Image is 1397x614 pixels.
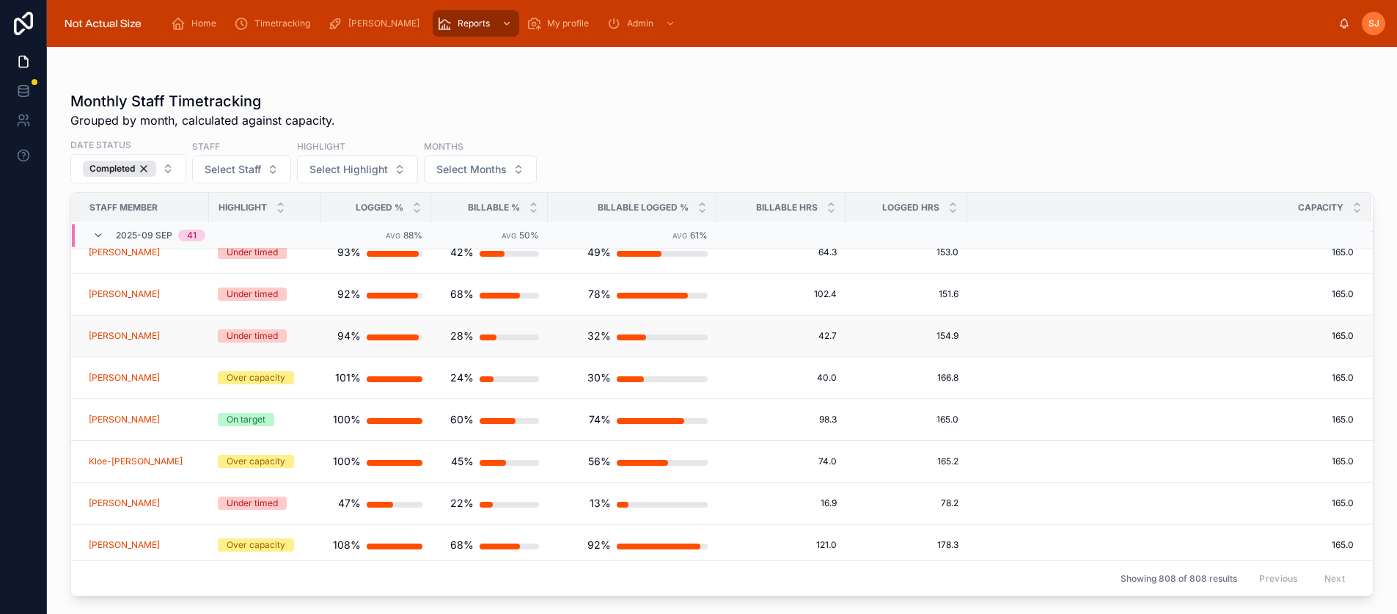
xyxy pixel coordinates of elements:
div: 100% [333,405,361,434]
span: 165.0 [968,497,1354,509]
span: 78.2 [854,497,958,509]
span: 40.0 [725,372,837,384]
span: [PERSON_NAME] [89,330,160,342]
div: 47% [338,489,361,518]
button: Select Button [70,154,186,183]
span: 2025-09 Sep [116,230,172,241]
div: 78% [588,279,611,309]
span: 165.0 [968,456,1354,467]
a: [PERSON_NAME] [89,539,160,551]
span: Timetracking [254,18,310,29]
span: 61% [690,229,708,240]
div: Over capacity [227,538,285,552]
span: Capacity [1298,202,1343,213]
span: Showing 808 of 808 results [1121,573,1237,585]
div: Under timed [227,288,278,301]
small: Avg [502,231,516,239]
span: 64.3 [725,246,837,258]
a: Kloe-[PERSON_NAME] [89,456,183,467]
span: 74.0 [725,456,837,467]
label: Date Status [70,138,131,151]
span: 50% [519,229,539,240]
small: Avg [672,231,687,239]
span: [PERSON_NAME] [89,246,160,258]
div: 68% [450,279,474,309]
div: 108% [333,530,361,560]
a: Home [166,10,227,37]
h1: Monthly Staff Timetracking [70,91,335,112]
div: 28% [450,321,474,351]
span: Billable Hrs [756,202,818,213]
button: Select Button [297,156,418,183]
span: 102.4 [725,288,837,300]
button: Unselect COMPLETED [83,161,156,177]
div: 49% [587,238,611,267]
div: Over capacity [227,455,285,468]
span: 165.0 [968,246,1354,258]
div: 60% [450,405,474,434]
span: 165.0 [968,330,1354,342]
span: Grouped by month, calculated against capacity. [70,112,335,129]
div: 22% [450,489,474,518]
span: 153.0 [854,246,958,258]
span: Billable % [468,202,520,213]
a: [PERSON_NAME] [89,414,160,425]
span: Select Staff [205,162,261,177]
div: 100% [333,447,361,476]
div: Under timed [227,329,278,343]
div: 32% [587,321,611,351]
span: 165.0 [854,414,958,425]
a: [PERSON_NAME] [89,288,160,300]
span: 166.8 [854,372,958,384]
a: [PERSON_NAME] [89,372,160,384]
label: Highlight [297,139,345,153]
a: [PERSON_NAME] [89,497,160,509]
div: Under timed [227,497,278,510]
span: 165.0 [968,372,1354,384]
span: Logged % [356,202,403,213]
a: Reports [433,10,519,37]
span: Select Months [436,162,507,177]
span: Staff Member [89,202,158,213]
label: Months [424,139,463,153]
span: Select Highlight [309,162,388,177]
div: 30% [587,363,611,392]
span: 165.0 [968,539,1354,551]
div: On target [227,413,265,426]
span: 178.3 [854,539,958,551]
span: Home [191,18,216,29]
span: Reports [458,18,490,29]
img: App logo [59,12,147,35]
span: 165.0 [968,414,1354,425]
span: Highlight [219,202,267,213]
div: 42% [450,238,474,267]
span: 165.0 [968,288,1354,300]
div: 92% [587,530,611,560]
span: 165.2 [854,456,958,467]
div: 45% [451,447,474,476]
div: 94% [337,321,361,351]
div: 41 [187,230,197,241]
button: Select Button [424,156,537,183]
div: 24% [450,363,474,392]
span: SJ [1368,18,1379,29]
a: My profile [522,10,599,37]
div: 93% [337,238,361,267]
span: [PERSON_NAME] [348,18,419,29]
div: Under timed [227,246,278,259]
button: Select Button [192,156,291,183]
a: [PERSON_NAME] [323,10,430,37]
small: Avg [386,231,400,239]
span: 151.6 [854,288,958,300]
span: Admin [627,18,653,29]
span: 16.9 [725,497,837,509]
span: Logged Hrs [882,202,939,213]
span: Billable Logged % [598,202,689,213]
span: My profile [547,18,589,29]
